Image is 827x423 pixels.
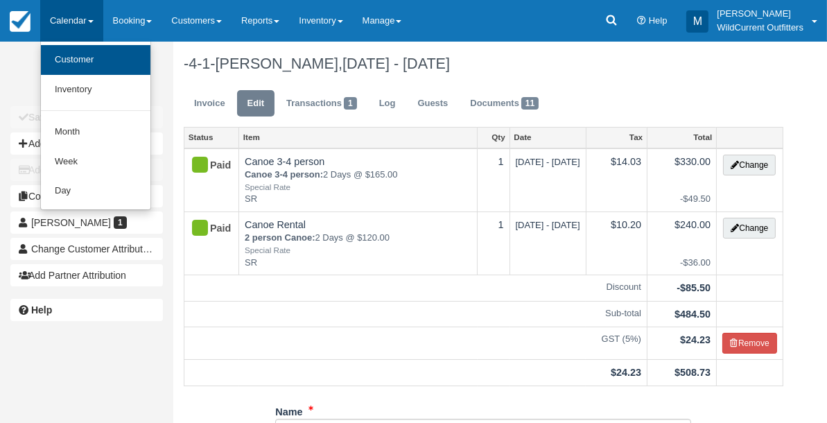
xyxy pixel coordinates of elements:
i: Help [637,17,646,26]
strong: Canoe 3-4 person [245,169,323,180]
button: Add Item [10,132,163,155]
em: 2 Days @ $165.00 [245,169,471,193]
em: -$36.00 [653,257,711,270]
a: Item [239,128,477,147]
a: Help [10,299,163,321]
a: Total [647,128,716,147]
strong: $24.23 [680,334,711,345]
span: Change Customer Attribution [31,243,156,254]
label: Name [275,400,302,420]
strong: $24.23 [611,367,641,378]
td: $10.20 [586,211,647,275]
a: Log [369,90,406,117]
div: Paid [190,155,221,177]
em: 2 Days @ $120.00 [245,232,471,256]
em: Special Rate [245,245,471,257]
td: Canoe 3-4 person [239,148,478,212]
em: SR [245,193,471,206]
span: 11 [521,97,539,110]
em: Sub-total [190,307,641,320]
a: Date [510,128,586,147]
td: $240.00 [647,211,717,275]
span: Help [649,15,668,26]
em: SR [245,257,471,270]
p: [PERSON_NAME] [717,7,803,21]
a: Edit [237,90,275,117]
button: Save [10,106,163,128]
a: Qty [478,128,509,147]
em: -$49.50 [653,193,711,206]
button: Change [723,155,776,175]
a: Invoice [184,90,236,117]
a: Status [184,128,238,147]
span: [DATE] - [DATE] [516,157,580,167]
em: GST (5%) [190,333,641,346]
em: Discount [190,281,641,294]
strong: $508.73 [674,367,711,378]
a: [PERSON_NAME] 1 [10,211,163,234]
b: Help [31,304,52,316]
a: Transactions1 [276,90,367,117]
span: 1 [344,97,357,110]
button: Change [723,218,776,239]
button: Copy Booking [10,185,163,207]
a: Day [41,176,150,206]
a: Inventory [41,75,150,105]
button: Add Payment [10,159,163,181]
strong: 2 person Canoe [245,232,315,243]
span: [PERSON_NAME] [31,217,111,228]
div: Paid [190,218,221,240]
a: Tax [586,128,647,147]
button: Add Partner Attribution [10,264,163,286]
td: Canoe Rental [239,211,478,275]
ul: Calendar [40,42,151,210]
span: [DATE] - [DATE] [342,55,450,72]
span: 1 [114,216,127,229]
a: Documents11 [460,90,549,117]
h1: -4-1-[PERSON_NAME], [184,55,783,72]
a: Week [41,147,150,177]
a: Customer [41,45,150,75]
em: Special Rate [245,182,471,193]
strong: $484.50 [674,309,711,320]
td: 1 [478,211,510,275]
a: Guests [407,90,458,117]
td: $330.00 [647,148,717,212]
img: checkfront-main-nav-mini-logo.png [10,11,31,32]
div: M [686,10,708,33]
strong: -$85.50 [677,282,711,293]
a: Month [41,117,150,147]
b: Save [28,112,51,123]
button: Change Customer Attribution [10,238,163,260]
button: Remove [722,333,777,354]
td: $14.03 [586,148,647,212]
span: [DATE] - [DATE] [516,220,580,230]
td: 1 [478,148,510,212]
p: WildCurrent Outfitters [717,21,803,35]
